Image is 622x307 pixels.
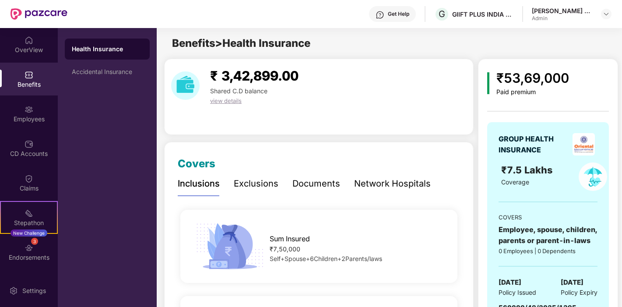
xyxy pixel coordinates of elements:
[11,8,67,20] img: New Pazcare Logo
[496,68,569,88] div: ₹53,69,000
[25,140,33,148] img: svg+xml;base64,PHN2ZyBpZD0iQ0RfQWNjb3VudHMiIGRhdGEtbmFtZT0iQ0QgQWNjb3VudHMiIHhtbG5zPSJodHRwOi8vd3...
[1,219,57,227] div: Stepathon
[20,286,49,295] div: Settings
[72,45,143,53] div: Health Insurance
[25,36,33,45] img: svg+xml;base64,PHN2ZyBpZD0iSG9tZSIgeG1sbnM9Imh0dHA6Ly93d3cudzMub3JnLzIwMDAvc3ZnIiB3aWR0aD0iMjAiIG...
[210,68,299,84] span: ₹ 3,42,899.00
[25,243,33,252] img: svg+xml;base64,PHN2ZyBpZD0iRW5kb3JzZW1lbnRzIiB4bWxucz0iaHR0cDovL3d3dy53My5vcmcvMjAwMC9zdmciIHdpZH...
[376,11,384,19] img: svg+xml;base64,PHN2ZyBpZD0iSGVscC0zMngzMiIgeG1sbnM9Imh0dHA6Ly93d3cudzMub3JnLzIwMDAvc3ZnIiB3aWR0aD...
[388,11,409,18] div: Get Help
[292,177,340,191] div: Documents
[11,229,47,236] div: New Challenge
[496,88,569,96] div: Paid premium
[501,178,529,186] span: Coverage
[72,68,143,75] div: Accidental Insurance
[25,209,33,218] img: svg+xml;base64,PHN2ZyB4bWxucz0iaHR0cDovL3d3dy53My5vcmcvMjAwMC9zdmciIHdpZHRoPSIyMSIgaGVpZ2h0PSIyMC...
[573,133,595,155] img: insurerLogo
[499,134,569,155] div: GROUP HEALTH INSURANCE
[532,7,593,15] div: [PERSON_NAME] Deb
[452,10,513,18] div: GIIFT PLUS INDIA PRIVATE LIMITED
[579,162,607,191] img: policyIcon
[499,213,597,222] div: COVERS
[532,15,593,22] div: Admin
[25,174,33,183] img: svg+xml;base64,PHN2ZyBpZD0iQ2xhaW0iIHhtbG5zPSJodHRwOi8vd3d3LnczLm9yZy8yMDAwL3N2ZyIgd2lkdGg9IjIwIi...
[178,177,220,191] div: Inclusions
[172,37,310,49] span: Benefits > Health Insurance
[439,9,445,19] span: G
[171,71,200,100] img: download
[210,87,267,95] span: Shared C.D balance
[561,288,597,297] span: Policy Expiry
[354,177,431,191] div: Network Hospitals
[501,164,555,176] span: ₹7.5 Lakhs
[499,277,521,288] span: [DATE]
[193,221,267,272] img: icon
[499,247,597,255] div: 0 Employees | 0 Dependents
[25,105,33,114] img: svg+xml;base64,PHN2ZyBpZD0iRW1wbG95ZWVzIiB4bWxucz0iaHR0cDovL3d3dy53My5vcmcvMjAwMC9zdmciIHdpZHRoPS...
[25,71,33,79] img: svg+xml;base64,PHN2ZyBpZD0iQmVuZWZpdHMiIHhtbG5zPSJodHRwOi8vd3d3LnczLm9yZy8yMDAwL3N2ZyIgd2lkdGg9Ij...
[561,277,583,288] span: [DATE]
[270,255,382,262] span: Self+Spouse+6Children+2Parents/laws
[270,244,445,254] div: ₹7,50,000
[487,72,489,94] img: icon
[210,97,242,104] span: view details
[234,177,278,191] div: Exclusions
[499,288,536,297] span: Policy Issued
[9,286,18,295] img: svg+xml;base64,PHN2ZyBpZD0iU2V0dGluZy0yMHgyMCIgeG1sbnM9Imh0dHA6Ly93d3cudzMub3JnLzIwMDAvc3ZnIiB3aW...
[499,224,597,246] div: Employee, spouse, children, parents or parent-in-laws
[603,11,610,18] img: svg+xml;base64,PHN2ZyBpZD0iRHJvcGRvd24tMzJ4MzIiIHhtbG5zPSJodHRwOi8vd3d3LnczLm9yZy8yMDAwL3N2ZyIgd2...
[270,233,310,244] span: Sum Insured
[31,238,38,245] div: 3
[178,157,215,170] span: Covers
